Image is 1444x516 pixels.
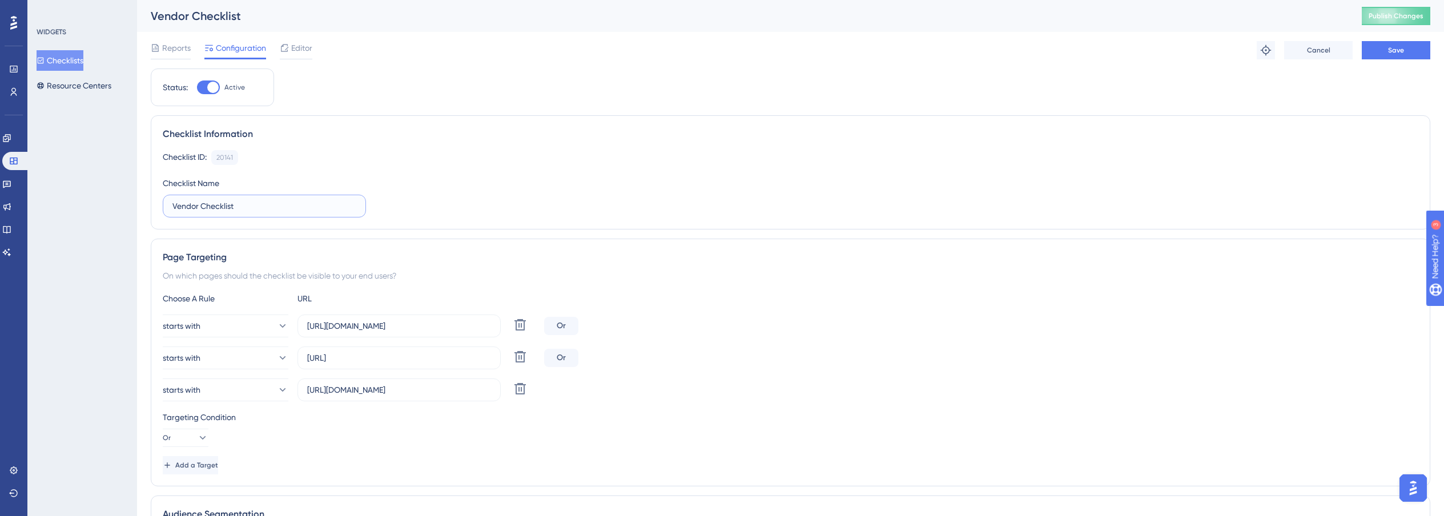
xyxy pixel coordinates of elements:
[307,320,491,332] input: yourwebsite.com/path
[163,315,288,337] button: starts with
[163,150,207,165] div: Checklist ID:
[163,127,1418,141] div: Checklist Information
[163,378,288,401] button: starts with
[307,384,491,396] input: yourwebsite.com/path
[163,351,200,365] span: starts with
[163,383,200,397] span: starts with
[291,41,312,55] span: Editor
[172,200,356,212] input: Type your Checklist name
[163,251,1418,264] div: Page Targeting
[1307,46,1330,55] span: Cancel
[163,319,200,333] span: starts with
[1362,7,1430,25] button: Publish Changes
[163,429,208,447] button: Or
[163,346,288,369] button: starts with
[1396,471,1430,505] iframe: UserGuiding AI Assistant Launcher
[163,433,171,442] span: Or
[216,41,266,55] span: Configuration
[163,176,219,190] div: Checklist Name
[151,8,1333,24] div: Vendor Checklist
[37,50,83,71] button: Checklists
[175,461,218,470] span: Add a Target
[297,292,423,305] div: URL
[1284,41,1353,59] button: Cancel
[162,41,191,55] span: Reports
[37,27,66,37] div: WIDGETS
[163,80,188,94] div: Status:
[163,292,288,305] div: Choose A Rule
[224,83,245,92] span: Active
[37,75,111,96] button: Resource Centers
[79,6,83,15] div: 3
[1388,46,1404,55] span: Save
[544,349,578,367] div: Or
[163,410,1418,424] div: Targeting Condition
[544,317,578,335] div: Or
[307,352,491,364] input: yourwebsite.com/path
[1362,41,1430,59] button: Save
[1369,11,1423,21] span: Publish Changes
[27,3,71,17] span: Need Help?
[163,456,218,474] button: Add a Target
[216,153,233,162] div: 20141
[163,269,1418,283] div: On which pages should the checklist be visible to your end users?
